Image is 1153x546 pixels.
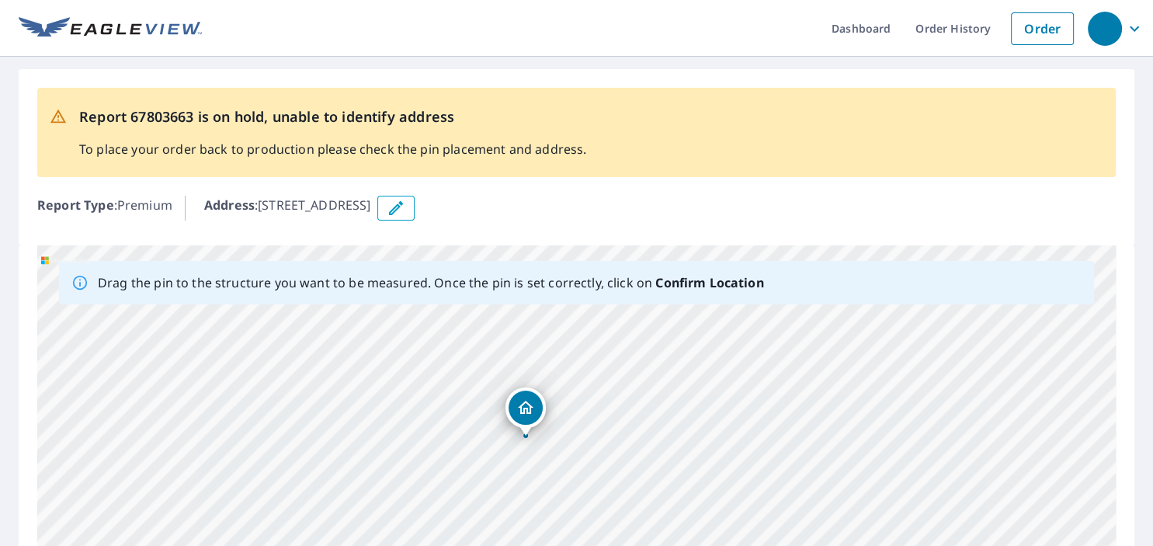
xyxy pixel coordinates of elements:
[37,196,114,214] b: Report Type
[98,273,764,292] p: Drag the pin to the structure you want to be measured. Once the pin is set correctly, click on
[37,196,172,221] p: : Premium
[204,196,371,221] p: : [STREET_ADDRESS]
[505,388,546,436] div: Dropped pin, building 1, Residential property, 504 W Olive St Inglewood, CA 90301
[79,106,586,127] p: Report 67803663 is on hold, unable to identify address
[19,17,202,40] img: EV Logo
[1011,12,1074,45] a: Order
[79,140,586,158] p: To place your order back to production please check the pin placement and address.
[204,196,255,214] b: Address
[655,274,763,291] b: Confirm Location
